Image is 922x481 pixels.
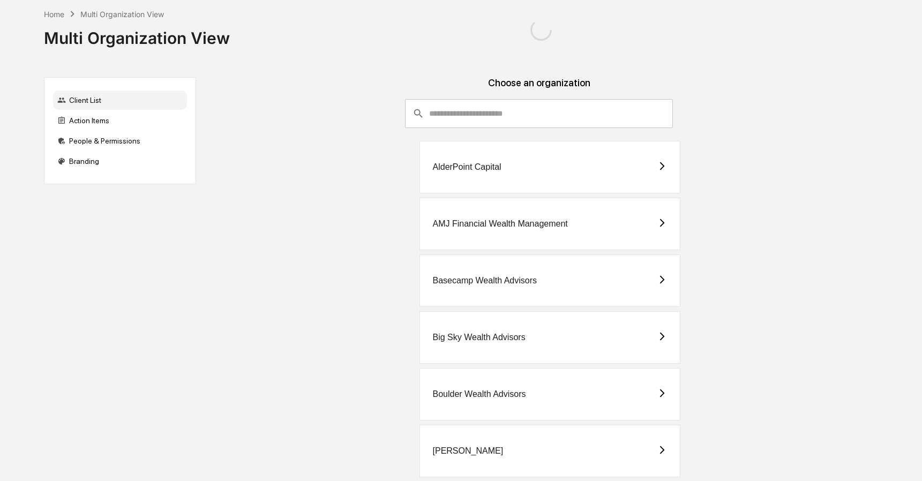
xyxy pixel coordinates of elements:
[433,162,501,172] div: AlderPoint Capital
[405,99,673,128] div: consultant-dashboard__filter-organizations-search-bar
[44,10,64,19] div: Home
[53,131,187,151] div: People & Permissions
[80,10,164,19] div: Multi Organization View
[205,77,874,99] div: Choose an organization
[53,91,187,110] div: Client List
[433,276,537,285] div: Basecamp Wealth Advisors
[44,20,230,48] div: Multi Organization View
[433,219,568,229] div: AMJ Financial Wealth Management
[53,152,187,171] div: Branding
[433,446,504,456] div: [PERSON_NAME]
[53,111,187,130] div: Action Items
[433,333,526,342] div: Big Sky Wealth Advisors
[433,389,526,399] div: Boulder Wealth Advisors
